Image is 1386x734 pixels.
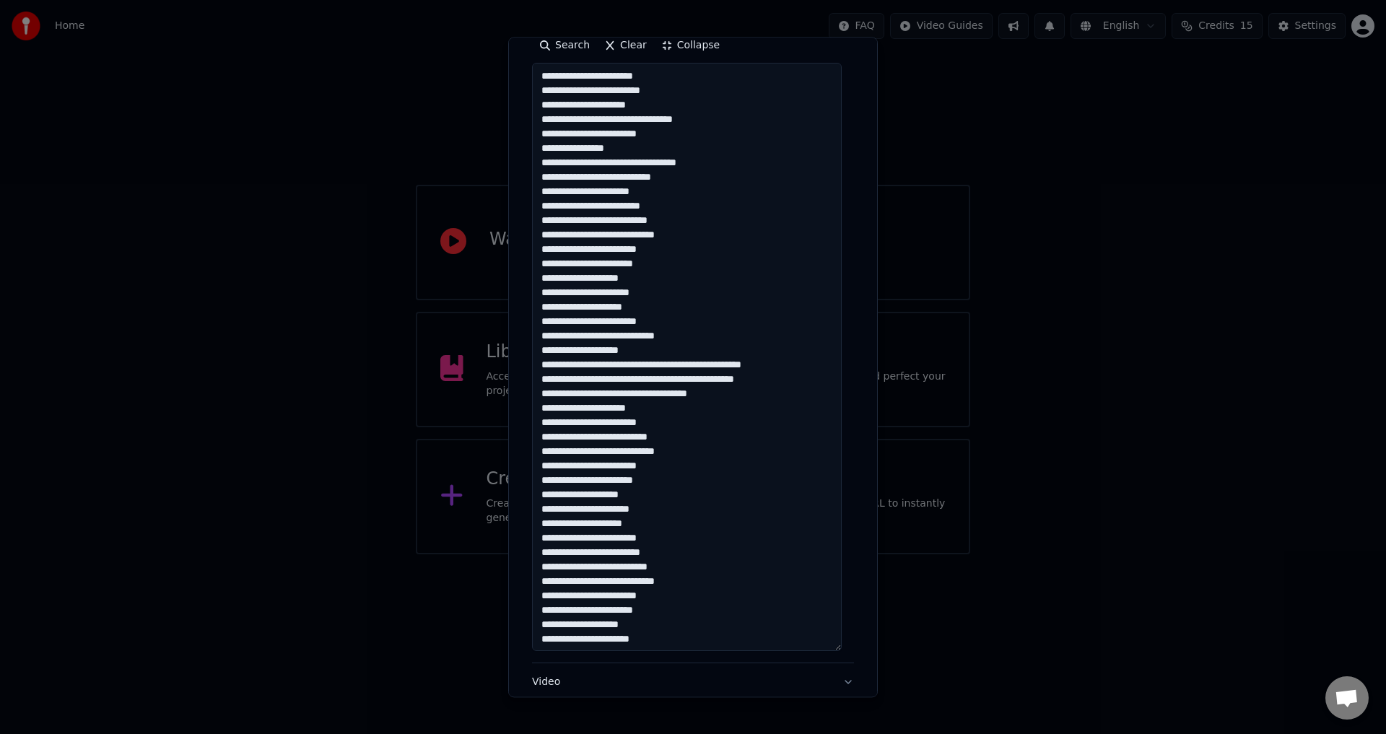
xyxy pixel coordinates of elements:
button: Collapse [654,35,728,58]
p: Customize Karaoke Video: Use Image, Video, or Color [532,696,802,710]
button: Search [532,35,597,58]
button: VideoCustomize Karaoke Video: Use Image, Video, or Color [532,664,854,722]
div: Video [532,676,802,710]
button: Clear [597,35,654,58]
